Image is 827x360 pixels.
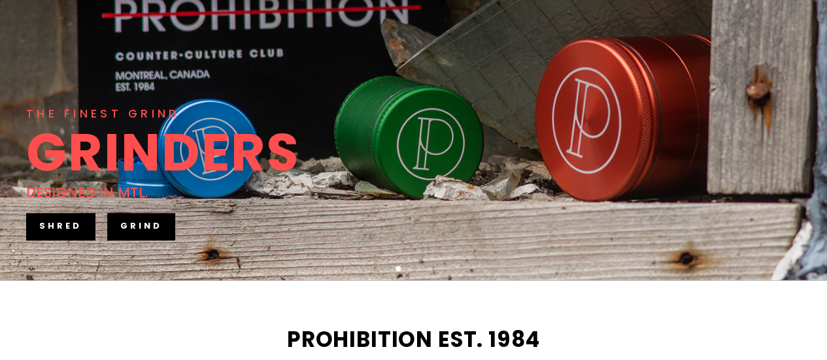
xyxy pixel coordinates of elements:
[407,267,414,273] button: 2
[26,182,148,203] div: DESIGNED IN MTL.
[428,267,435,273] button: 4
[26,126,299,178] div: GRINDERS
[418,267,424,273] button: 3
[26,105,180,123] div: THE FINEST GRIND
[26,213,95,239] a: SHRED
[396,266,402,272] button: 1
[107,213,175,239] a: GRIND
[26,329,801,351] h2: PROHIBITION EST. 1984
